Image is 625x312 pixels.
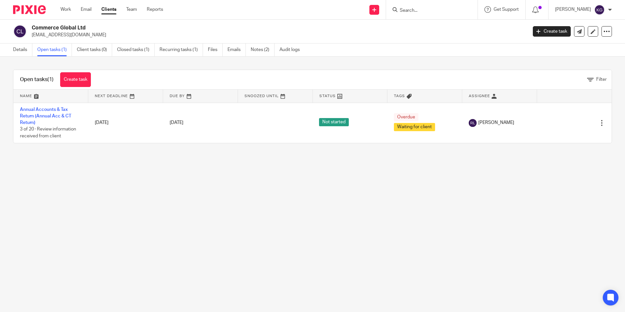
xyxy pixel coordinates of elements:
a: Reports [147,6,163,13]
h2: Commerce Global Ltd [32,25,425,31]
a: Closed tasks (1) [117,43,155,56]
a: Client tasks (0) [77,43,112,56]
a: Details [13,43,32,56]
img: svg%3E [13,25,27,38]
img: Pixie [13,5,46,14]
h1: Open tasks [20,76,54,83]
span: Filter [596,77,607,82]
span: [DATE] [170,120,183,125]
img: svg%3E [594,5,605,15]
a: Email [81,6,92,13]
span: 3 of 20 · Review information received from client [20,127,76,139]
a: Recurring tasks (1) [160,43,203,56]
span: Overdue [394,113,418,121]
a: Files [208,43,223,56]
a: Team [126,6,137,13]
a: Work [60,6,71,13]
p: [EMAIL_ADDRESS][DOMAIN_NAME] [32,32,523,38]
img: svg%3E [469,119,477,127]
span: Waiting for client [394,123,435,131]
input: Search [399,8,458,14]
span: [PERSON_NAME] [478,119,514,126]
span: Get Support [494,7,519,12]
span: Status [319,94,336,98]
a: Emails [228,43,246,56]
a: Audit logs [279,43,305,56]
a: Notes (2) [251,43,275,56]
span: Tags [394,94,405,98]
a: Create task [533,26,571,37]
span: Snoozed Until [245,94,279,98]
span: Not started [319,118,349,126]
a: Create task [60,72,91,87]
a: Open tasks (1) [37,43,72,56]
p: [PERSON_NAME] [555,6,591,13]
a: Clients [101,6,116,13]
a: Annual Accounts & Tax Return (Annual Acc & CT Return) [20,107,71,125]
td: [DATE] [88,103,163,143]
span: (1) [47,77,54,82]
